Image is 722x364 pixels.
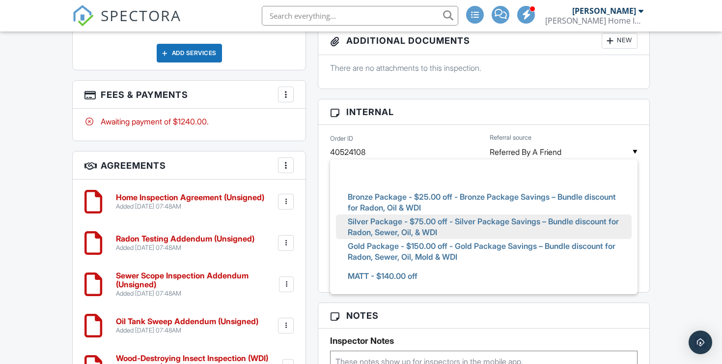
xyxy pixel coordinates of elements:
[689,331,712,354] div: Open Intercom Messenger
[116,317,258,334] a: Oil Tank Sweep Addendum (Unsigned) Added [DATE] 07:48AM
[116,317,258,326] h6: Oil Tank Sweep Addendum (Unsigned)
[340,209,628,244] span: Silver Package - $75.00 off - Silver Package Savings – Bundle discount for Radon, Sewer, Oil, & WDI
[318,99,649,125] h3: Internal
[116,244,254,252] div: Added [DATE] 07:48AM
[116,203,264,211] div: Added [DATE] 07:48AM
[116,272,277,298] a: Sewer Scope Inspection Addendum (Unsigned) Added [DATE] 07:48AM
[330,336,638,346] h5: Inspector Notes
[72,13,181,34] a: SPECTORA
[116,193,264,202] h6: Home Inspection Agreement (Unsigned)
[602,33,638,49] div: New
[157,44,222,62] div: Add Services
[340,264,425,288] span: MATT - $140.00 off
[116,272,277,289] h6: Sewer Scope Inspection Addendum (Unsigned)
[84,116,294,127] div: Awaiting payment of $1240.00.
[73,81,305,109] h3: Fees & Payments
[572,6,636,16] div: [PERSON_NAME]
[116,235,254,252] a: Radon Testing Addendum (Unsigned) Added [DATE] 07:48AM
[318,303,649,329] h3: Notes
[116,235,254,243] h6: Radon Testing Addendum (Unsigned)
[262,6,458,26] input: Search everything...
[116,193,264,211] a: Home Inspection Agreement (Unsigned) Added [DATE] 07:48AM
[116,290,277,298] div: Added [DATE] 07:48AM
[545,16,643,26] div: Rooney Home Inspections
[330,134,353,143] label: Order ID
[318,27,649,55] h3: Additional Documents
[101,5,181,26] span: SPECTORA
[330,62,638,73] p: There are no attachments to this inspection.
[490,133,531,142] label: Referral source
[340,234,628,269] span: Gold Package - $150.00 off - Gold Package Savings – Bundle discount for Radon, Sewer, Oil, Mold &...
[116,327,258,334] div: Added [DATE] 07:48AM
[340,184,628,220] span: Bronze Package - $25.00 off - Bronze Package Savings – Bundle discount for Radon, Oil & WDI
[73,152,305,180] h3: Agreements
[72,5,94,27] img: The Best Home Inspection Software - Spectora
